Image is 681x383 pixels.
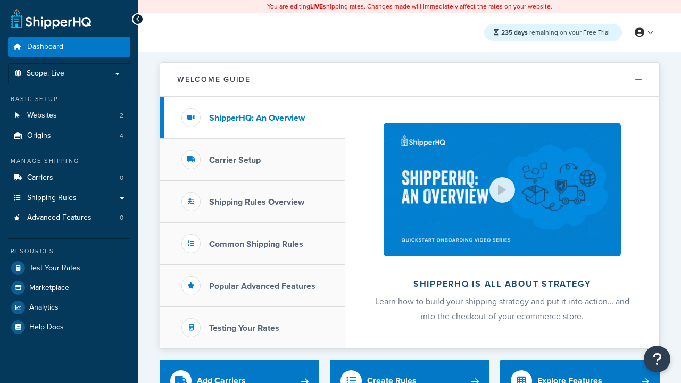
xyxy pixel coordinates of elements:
[27,194,77,203] span: Shipping Rules
[8,126,130,146] li: Origins
[27,43,63,52] span: Dashboard
[29,264,80,273] span: Test Your Rates
[310,2,323,11] b: LIVE
[375,295,629,322] span: Learn how to build your shipping strategy and put it into action… and into the checkout of your e...
[8,106,130,126] a: Websites2
[8,106,130,126] li: Websites
[8,259,130,278] a: Test Your Rates
[8,188,130,208] a: Shipping Rules
[209,281,315,291] h3: Popular Advanced Features
[120,213,123,222] span: 0
[27,173,53,182] span: Carriers
[8,168,130,188] a: Carriers0
[8,126,130,146] a: Origins4
[8,298,130,317] a: Analytics
[8,95,130,104] div: Basic Setup
[209,239,303,249] h3: Common Shipping Rules
[8,278,130,297] a: Marketplace
[209,113,305,123] h3: ShipperHQ: An Overview
[27,111,57,120] span: Websites
[209,323,279,333] h3: Testing Your Rates
[373,279,631,289] h2: ShipperHQ is all about strategy
[27,131,51,140] span: Origins
[160,63,659,97] button: Welcome Guide
[27,213,92,222] span: Advanced Features
[29,303,59,312] span: Analytics
[209,197,304,207] h3: Shipping Rules Overview
[120,111,123,120] span: 2
[27,69,64,78] span: Scope: Live
[29,284,69,293] span: Marketplace
[8,37,130,57] a: Dashboard
[8,208,130,228] li: Advanced Features
[384,123,621,256] img: ShipperHQ is all about strategy
[120,131,123,140] span: 4
[8,208,130,228] a: Advanced Features0
[501,28,528,37] strong: 235 days
[209,155,261,165] h3: Carrier Setup
[8,318,130,337] a: Help Docs
[501,28,610,37] span: remaining on your Free Trial
[8,168,130,188] li: Carriers
[177,76,251,84] h2: Welcome Guide
[8,247,130,256] div: Resources
[120,173,123,182] span: 0
[8,156,130,165] div: Manage Shipping
[29,323,64,332] span: Help Docs
[644,346,670,372] button: Open Resource Center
